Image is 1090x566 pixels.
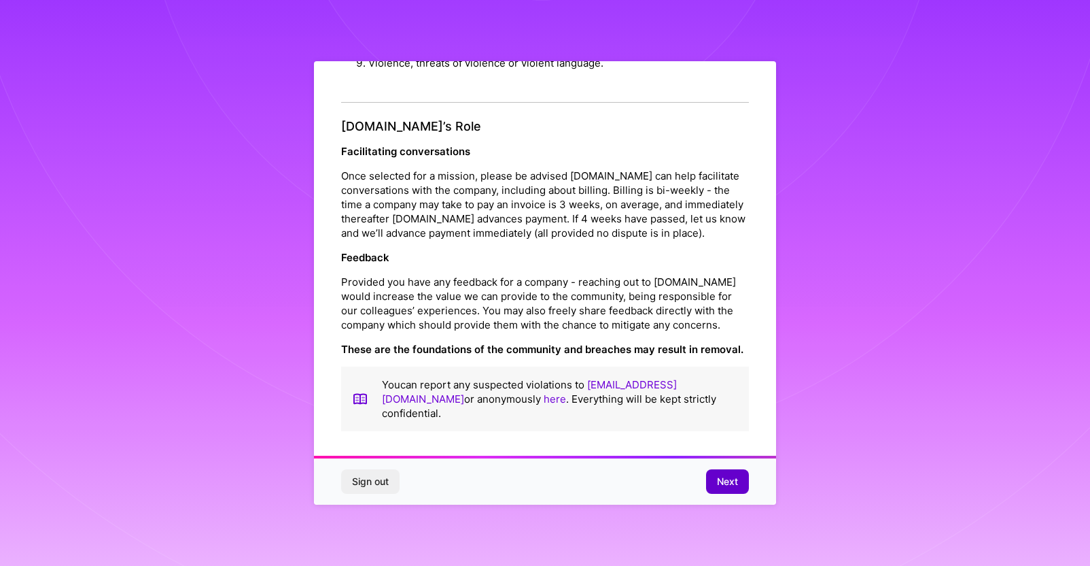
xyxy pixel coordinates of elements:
span: Sign out [352,475,389,488]
img: book icon [352,378,368,420]
p: You can report any suspected violations to or anonymously . Everything will be kept strictly conf... [382,378,738,420]
a: here [544,393,566,405]
h4: [DOMAIN_NAME]’s Role [341,119,749,134]
strong: Feedback [341,251,389,264]
a: [EMAIL_ADDRESS][DOMAIN_NAME] [382,378,677,405]
li: Violence, threats of violence or violent language. [368,50,749,76]
strong: Facilitating conversations [341,145,470,158]
button: Next [706,469,749,494]
span: Next [717,475,738,488]
strong: These are the foundations of the community and breaches may result in removal. [341,343,743,356]
button: Sign out [341,469,400,494]
p: Provided you have any feedback for a company - reaching out to [DOMAIN_NAME] would increase the v... [341,275,749,332]
p: Once selected for a mission, please be advised [DOMAIN_NAME] can help facilitate conversations wi... [341,169,749,240]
